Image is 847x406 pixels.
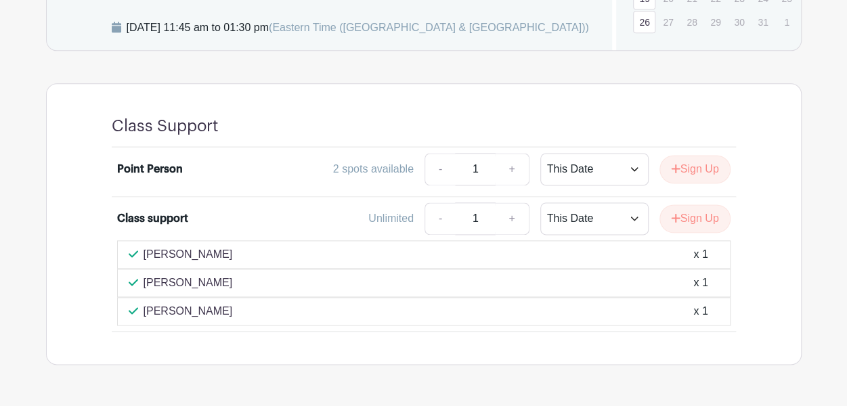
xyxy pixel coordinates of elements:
div: x 1 [693,246,708,263]
span: (Eastern Time ([GEOGRAPHIC_DATA] & [GEOGRAPHIC_DATA])) [269,22,589,33]
a: 26 [633,11,655,33]
button: Sign Up [659,155,731,183]
h4: Class Support [112,116,219,136]
div: Class support [117,210,188,227]
div: Unlimited [368,210,414,227]
div: x 1 [693,303,708,319]
div: 2 spots available [333,161,414,177]
button: Sign Up [659,204,731,233]
p: 27 [657,12,679,32]
p: [PERSON_NAME] [144,275,233,291]
a: - [425,153,456,185]
a: + [495,153,529,185]
div: Point Person [117,161,183,177]
div: x 1 [693,275,708,291]
a: - [425,202,456,235]
p: 30 [728,12,750,32]
div: [DATE] 11:45 am to 01:30 pm [127,20,589,36]
p: [PERSON_NAME] [144,246,233,263]
p: 1 [775,12,798,32]
p: [PERSON_NAME] [144,303,233,319]
p: 28 [680,12,703,32]
a: + [495,202,529,235]
p: 29 [704,12,726,32]
p: 31 [752,12,774,32]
